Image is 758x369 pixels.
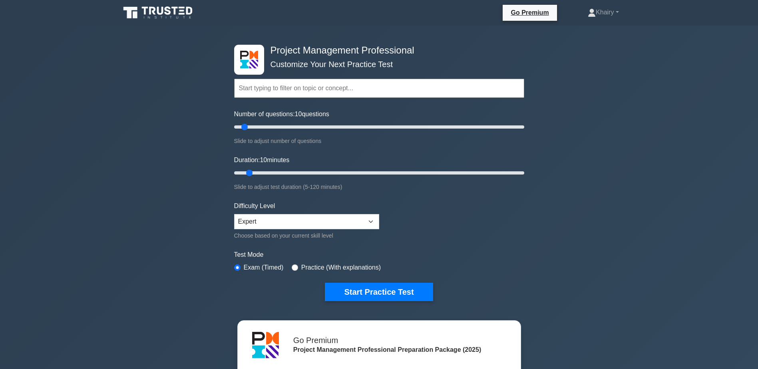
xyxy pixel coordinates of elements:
label: Exam (Timed) [244,263,284,272]
button: Start Practice Test [325,283,433,301]
h4: Project Management Professional [267,45,485,56]
label: Test Mode [234,250,524,260]
a: Go Premium [506,8,553,18]
label: Number of questions: questions [234,109,329,119]
span: 10 [260,157,267,163]
label: Practice (With explanations) [301,263,381,272]
div: Slide to adjust number of questions [234,136,524,146]
label: Duration: minutes [234,155,290,165]
a: Khairy [569,4,638,20]
input: Start typing to filter on topic or concept... [234,79,524,98]
div: Choose based on your current skill level [234,231,379,240]
span: 10 [295,111,302,117]
label: Difficulty Level [234,201,275,211]
div: Slide to adjust test duration (5-120 minutes) [234,182,524,192]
